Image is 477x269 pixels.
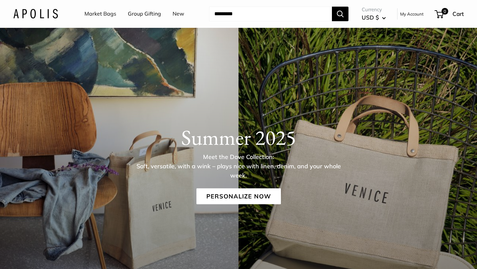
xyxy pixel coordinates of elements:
img: Apolis [13,9,58,19]
span: 0 [442,8,448,15]
a: New [173,9,184,19]
a: Market Bags [84,9,116,19]
h1: Summer 2025 [13,125,464,150]
span: Currency [362,5,386,14]
a: Group Gifting [128,9,161,19]
a: 0 Cart [435,9,464,19]
input: Search... [209,7,332,21]
button: USD $ [362,12,386,23]
p: Meet the Dove Collection: Soft, versatile, with a wink – plays nice with linen, denim, and your w... [131,152,346,180]
iframe: Sign Up via Text for Offers [5,244,71,264]
span: Cart [452,10,464,17]
a: My Account [400,10,424,18]
span: USD $ [362,14,379,21]
a: Personalize Now [196,188,281,204]
button: Search [332,7,348,21]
